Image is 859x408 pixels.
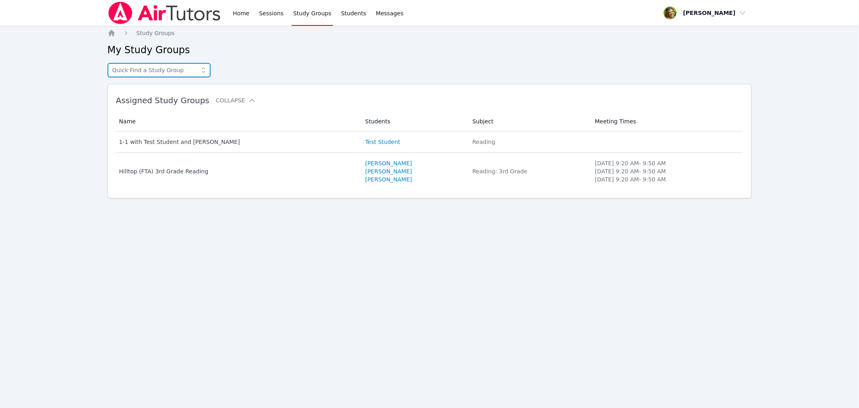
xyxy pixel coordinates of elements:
[360,112,468,131] th: Students
[108,29,752,37] nav: Breadcrumb
[119,167,356,175] div: Hilltop (FTA) 3rd Grade Reading
[216,96,256,104] button: Collapse
[137,29,175,37] a: Study Groups
[595,159,738,167] li: [DATE] 9:20 AM - 9:50 AM
[472,167,585,175] div: Reading: 3rd Grade
[472,138,585,146] div: Reading
[116,131,743,153] tr: 1-1 with Test Student and [PERSON_NAME]Test StudentReading
[108,63,211,77] input: Quick Find a Study Group
[365,159,412,167] a: [PERSON_NAME]
[595,175,738,183] li: [DATE] 9:20 AM - 9:50 AM
[116,96,209,105] span: Assigned Study Groups
[108,2,221,24] img: Air Tutors
[376,9,404,17] span: Messages
[116,153,743,190] tr: Hilltop (FTA) 3rd Grade Reading[PERSON_NAME][PERSON_NAME][PERSON_NAME]Reading: 3rd Grade[DATE] 9:...
[365,175,412,183] a: [PERSON_NAME]
[137,30,175,36] span: Study Groups
[590,112,743,131] th: Meeting Times
[365,167,412,175] a: [PERSON_NAME]
[119,138,356,146] div: 1-1 with Test Student and [PERSON_NAME]
[365,138,400,146] a: Test Student
[108,44,752,56] h2: My Study Groups
[116,112,360,131] th: Name
[468,112,590,131] th: Subject
[595,167,738,175] li: [DATE] 9:20 AM - 9:50 AM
